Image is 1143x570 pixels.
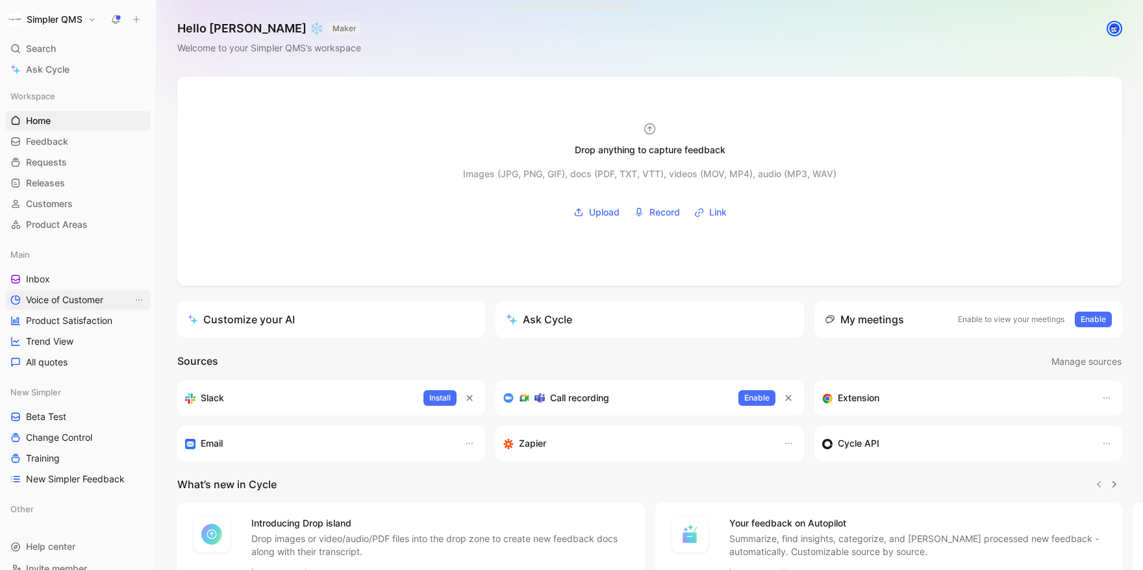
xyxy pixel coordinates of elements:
[26,156,67,169] span: Requests
[26,356,68,369] span: All quotes
[26,335,73,348] span: Trend View
[26,293,103,306] span: Voice of Customer
[5,469,151,489] a: New Simpler Feedback
[5,407,151,427] a: Beta Test
[177,40,361,56] div: Welcome to your Simpler QMS’s workspace
[177,301,485,338] a: Customize your AI
[575,142,725,158] div: Drop anything to capture feedback
[5,449,151,468] a: Training
[1081,313,1106,326] span: Enable
[463,166,836,182] div: Images (JPG, PNG, GIF), docs (PDF, TXT, VTT), videos (MOV, MP4), audio (MP3, WAV)
[201,390,224,406] h3: Slack
[26,62,69,77] span: Ask Cycle
[10,386,61,399] span: New Simpler
[503,390,727,406] div: Record & transcribe meetings from Zoom, Meet & Teams.
[738,390,775,406] button: Enable
[8,13,21,26] img: Simpler QMS
[729,515,1107,531] h4: Your feedback on Autopilot
[177,477,277,492] h2: What’s new in Cycle
[26,218,88,231] span: Product Areas
[5,245,151,372] div: MainInboxVoice of CustomerView actionsProduct SatisfactionTrend ViewAll quotes
[519,436,546,451] h3: Zapier
[5,428,151,447] a: Change Control
[825,312,904,327] div: My meetings
[822,436,1088,451] div: Sync customers & send feedback from custom sources. Get inspired by our favorite use case
[5,311,151,330] a: Product Satisfaction
[838,436,879,451] h3: Cycle API
[26,410,66,423] span: Beta Test
[838,390,879,406] h3: Extension
[10,502,34,515] span: Other
[26,135,68,148] span: Feedback
[177,21,361,36] h1: Hello [PERSON_NAME] ❄️
[589,204,620,220] span: Upload
[1075,312,1112,327] button: Enable
[5,194,151,214] a: Customers
[5,215,151,234] a: Product Areas
[649,204,680,220] span: Record
[5,60,151,79] a: Ask Cycle
[5,290,151,310] a: Voice of CustomerView actions
[496,301,803,338] button: Ask Cycle
[5,499,151,523] div: Other
[5,537,151,556] div: Help center
[822,390,1088,406] div: Capture feedback from anywhere on the web
[185,436,451,451] div: Forward emails to your feedback inbox
[132,293,145,306] button: View actions
[709,204,727,220] span: Link
[26,431,92,444] span: Change Control
[5,39,151,58] div: Search
[26,197,73,210] span: Customers
[569,203,624,222] button: Upload
[26,473,125,486] span: New Simpler Feedback
[251,532,629,558] p: Drop images or video/audio/PDF files into the drop zone to create new feedback docs along with th...
[5,269,151,289] a: Inbox
[429,391,451,404] span: Install
[690,203,731,222] button: Link
[5,132,151,151] a: Feedback
[1051,353,1122,370] button: Manage sources
[5,332,151,351] a: Trend View
[26,114,51,127] span: Home
[5,353,151,372] a: All quotes
[5,111,151,130] a: Home
[1051,354,1122,369] span: Manage sources
[744,391,770,404] span: Enable
[5,86,151,106] div: Workspace
[177,353,218,370] h2: Sources
[10,90,55,103] span: Workspace
[506,312,572,327] div: Ask Cycle
[423,390,457,406] button: Install
[27,14,82,25] h1: Simpler QMS
[550,390,609,406] h3: Call recording
[729,532,1107,558] p: Summarize, find insights, categorize, and [PERSON_NAME] processed new feedback - automatically. C...
[26,273,50,286] span: Inbox
[5,245,151,264] div: Main
[10,248,30,261] span: Main
[5,382,151,402] div: New Simpler
[26,314,112,327] span: Product Satisfaction
[188,312,295,327] div: Customize your AI
[26,41,56,56] span: Search
[1108,22,1121,35] img: avatar
[5,10,99,29] button: Simpler QMSSimpler QMS
[329,22,360,35] button: MAKER
[26,541,75,552] span: Help center
[503,436,770,451] div: Capture feedback from thousands of sources with Zapier (survey results, recordings, sheets, etc).
[251,515,629,531] h4: Introducing Drop island
[629,203,685,222] button: Record
[201,436,223,451] h3: Email
[5,173,151,193] a: Releases
[26,177,65,190] span: Releases
[5,499,151,519] div: Other
[958,313,1064,326] p: Enable to view your meetings
[26,452,60,465] span: Training
[5,382,151,489] div: New SimplerBeta TestChange ControlTrainingNew Simpler Feedback
[5,153,151,172] a: Requests
[185,390,413,406] div: Sync your customers, send feedback and get updates in Slack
